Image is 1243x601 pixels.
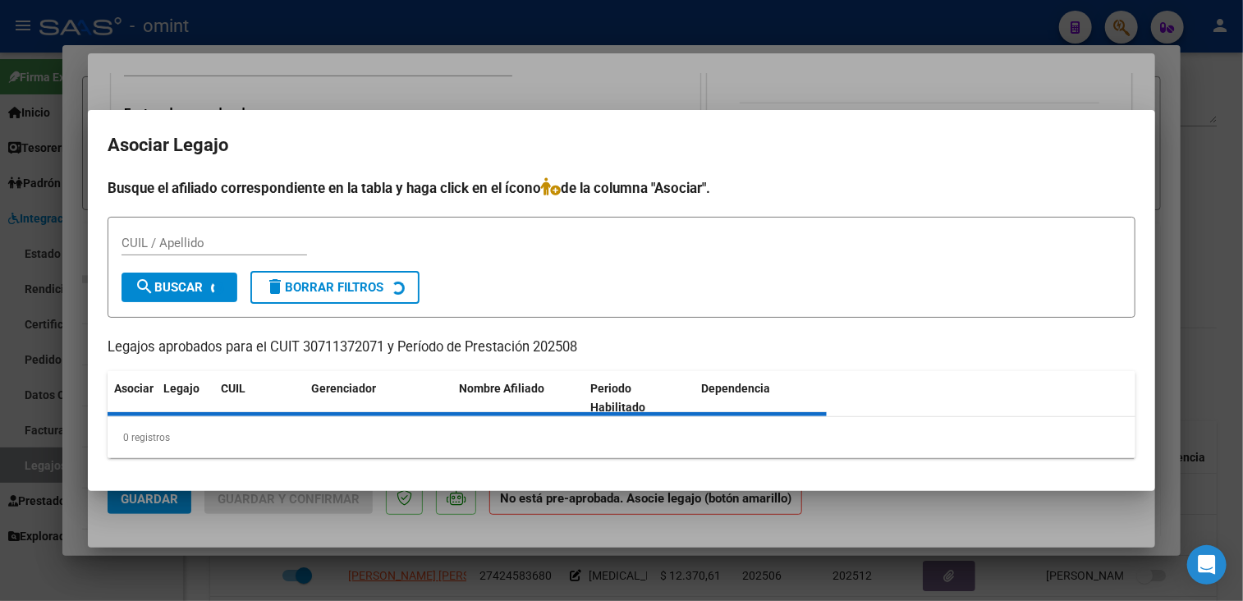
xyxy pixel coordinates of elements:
[311,382,376,395] span: Gerenciador
[135,280,203,295] span: Buscar
[452,371,585,425] datatable-header-cell: Nombre Afiliado
[221,382,245,395] span: CUIL
[108,417,1135,458] div: 0 registros
[108,130,1135,161] h2: Asociar Legajo
[591,382,646,414] span: Periodo Habilitado
[108,177,1135,199] h4: Busque el afiliado correspondiente en la tabla y haga click en el ícono de la columna "Asociar".
[585,371,695,425] datatable-header-cell: Periodo Habilitado
[695,371,828,425] datatable-header-cell: Dependencia
[157,371,214,425] datatable-header-cell: Legajo
[108,337,1135,358] p: Legajos aprobados para el CUIT 30711372071 y Período de Prestación 202508
[459,382,544,395] span: Nombre Afiliado
[108,371,157,425] datatable-header-cell: Asociar
[1187,545,1227,585] div: Open Intercom Messenger
[305,371,452,425] datatable-header-cell: Gerenciador
[265,280,383,295] span: Borrar Filtros
[163,382,200,395] span: Legajo
[214,371,305,425] datatable-header-cell: CUIL
[122,273,237,302] button: Buscar
[135,277,154,296] mat-icon: search
[702,382,771,395] span: Dependencia
[114,382,154,395] span: Asociar
[265,277,285,296] mat-icon: delete
[250,271,420,304] button: Borrar Filtros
